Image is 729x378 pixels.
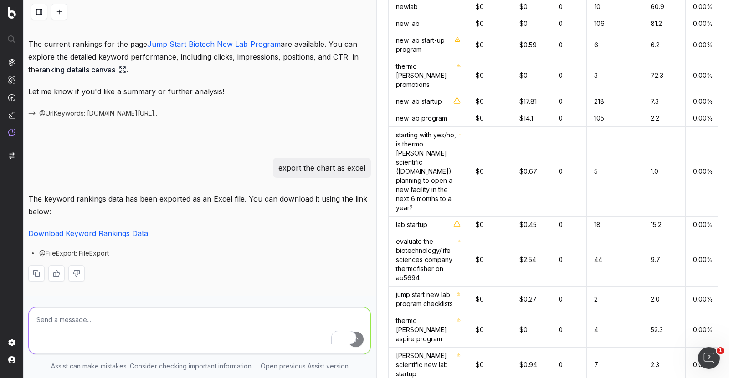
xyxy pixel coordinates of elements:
td: 0 [468,233,512,287]
span: $ [476,256,480,263]
img: Assist [8,129,15,136]
td: 0 [468,217,512,233]
span: $ [476,41,480,49]
span: $ [476,326,480,333]
div: jump start new lab program checklists [396,290,461,308]
textarea: To enrich screen reader interactions, please activate Accessibility in Grammarly extension settings [29,307,370,354]
td: 0.00 % [685,15,724,32]
button: @UrlKeywords: [DOMAIN_NAME][URL].. [28,109,157,118]
td: 0 [512,15,551,32]
img: Analytics [8,59,15,66]
span: $ [519,221,524,228]
td: 4 [586,312,643,348]
span: $ [476,295,480,303]
span: $ [476,20,480,27]
img: Botify logo [8,7,16,19]
span: $ [519,167,524,175]
img: Setting [8,339,15,346]
span: $ [519,3,524,10]
div: new lab startup [396,97,461,106]
span: $ [476,3,480,10]
img: Activation [8,94,15,101]
div: newlab [396,2,461,11]
td: 0 [468,287,512,312]
img: Switch project [9,152,15,159]
td: 1.0 [643,127,685,217]
span: $ [519,361,524,368]
td: 0 [551,312,586,348]
td: 0 [551,287,586,312]
div: evaluate the biotechnology/life sciences company thermofisher on ab5694 [396,237,461,282]
img: My account [8,356,15,363]
a: Jump Start Biotech New Lab Program [147,40,281,49]
span: $ [519,20,524,27]
td: 0.59 [512,32,551,58]
td: 7.3 [643,93,685,110]
td: 2 [586,287,643,312]
td: 218 [586,93,643,110]
td: 14.1 [512,110,551,127]
td: 17.81 [512,93,551,110]
td: 18 [586,217,643,233]
p: Assist can make mistakes. Consider checking important information. [51,362,253,371]
td: 0.00 % [685,287,724,312]
td: 0.00 % [685,58,724,93]
a: Open previous Assist version [261,362,349,371]
td: 0 [468,93,512,110]
td: 0.00 % [685,32,724,58]
div: new lab [396,19,461,28]
td: 0 [468,312,512,348]
td: 0 [551,233,586,287]
span: $ [519,41,524,49]
td: 0 [551,110,586,127]
td: 15.2 [643,217,685,233]
td: 0 [551,58,586,93]
td: 0 [551,32,586,58]
td: 0.67 [512,127,551,217]
div: new lab program [396,114,461,123]
td: 44 [586,233,643,287]
div: new lab start-up program [396,36,461,54]
td: 0 [468,58,512,93]
span: $ [519,97,524,105]
td: 2.2 [643,110,685,127]
div: thermo [PERSON_NAME] aspire program [396,316,461,343]
td: 72.3 [643,58,685,93]
td: 5 [586,127,643,217]
td: 0.00 % [685,233,724,287]
td: 0.00 % [685,110,724,127]
span: @UrlKeywords: [DOMAIN_NAME][URL].. [39,109,157,118]
td: 3 [586,58,643,93]
div: thermo [PERSON_NAME] promotions [396,62,461,89]
span: $ [476,167,480,175]
td: 0.27 [512,287,551,312]
div: starting with yes/no, is thermo [PERSON_NAME] scientific ([DOMAIN_NAME]) planning to open a new f... [396,131,461,212]
span: $ [476,71,480,79]
span: $ [519,295,524,303]
span: $ [519,326,524,333]
img: Studio [8,111,15,119]
span: 1 [717,347,724,354]
iframe: Intercom live chat [698,347,720,369]
td: 0 [512,58,551,93]
span: $ [519,256,524,263]
a: ranking details canvas [39,63,126,76]
td: 105 [586,110,643,127]
p: Let me know if you'd like a summary or further analysis! [28,85,371,98]
span: $ [476,114,480,122]
p: The keyword rankings data has been exported as an Excel file. You can download it using the link ... [28,192,371,218]
td: 52.3 [643,312,685,348]
td: 6 [586,32,643,58]
td: 0 [551,15,586,32]
span: @FileExport: FileExport [39,249,109,258]
td: 0 [468,15,512,32]
td: 9.7 [643,233,685,287]
div: lab startup [396,220,461,229]
p: The current rankings for the page are available. You can explore the detailed keyword performance... [28,38,371,76]
td: 106 [586,15,643,32]
td: 2.54 [512,233,551,287]
td: 0 [468,127,512,217]
td: 0.45 [512,217,551,233]
td: 0 [551,127,586,217]
p: export the chart as excel [278,161,365,174]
